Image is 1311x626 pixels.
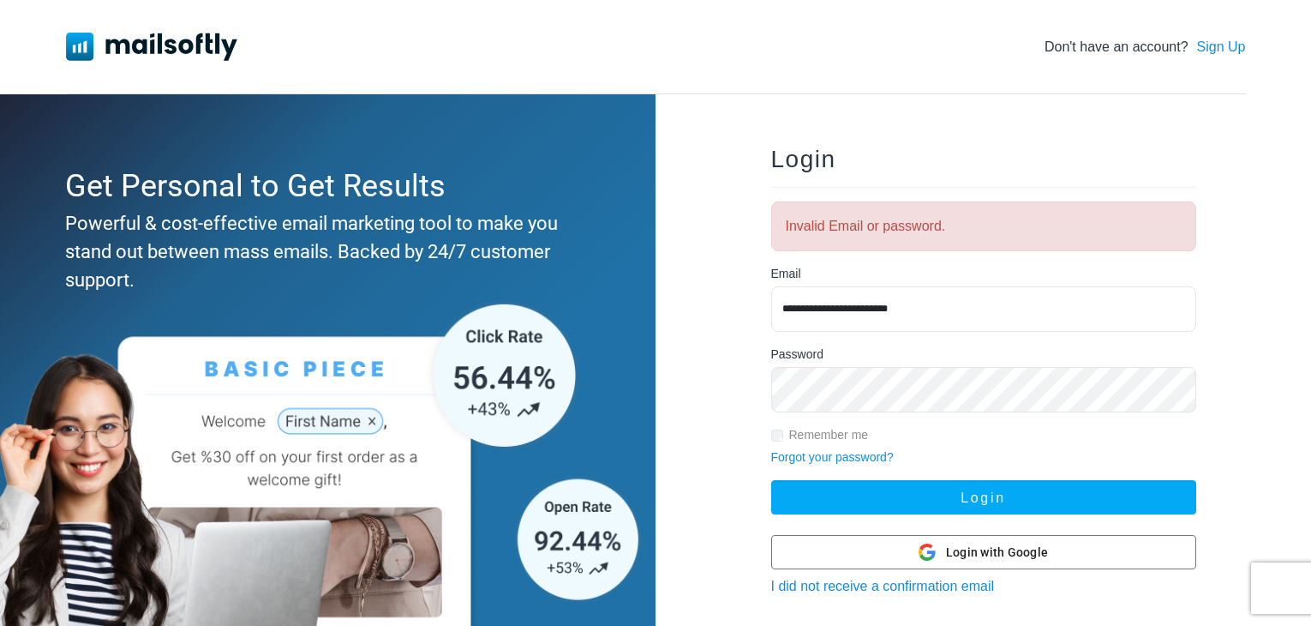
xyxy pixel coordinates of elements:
div: Get Personal to Get Results [65,163,583,209]
label: Password [771,346,823,364]
div: Powerful & cost-effective email marketing tool to make you stand out between mass emails. Backed ... [65,209,583,294]
span: Login [771,146,836,172]
button: Login [771,480,1196,515]
div: Invalid Email or password. [771,202,1196,251]
a: I did not receive a confirmation email [771,579,995,593]
label: Email [771,265,801,283]
a: Forgot your password? [771,450,894,464]
button: Login with Google [771,535,1196,569]
span: Login with Google [946,544,1048,562]
div: Don't have an account? [1045,37,1246,57]
label: Remember me [789,426,869,444]
img: Mailsoftly [66,33,237,60]
a: Sign Up [1197,37,1246,57]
